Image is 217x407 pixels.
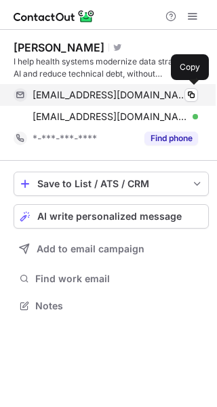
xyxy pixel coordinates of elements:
span: Notes [35,300,203,312]
div: [PERSON_NAME] [14,41,104,54]
div: Save to List / ATS / CRM [37,178,185,189]
span: AI write personalized message [37,211,182,222]
button: Notes [14,296,209,315]
span: Find work email [35,273,203,285]
div: I help health systems modernize data strategy for AI and reduce technical debt, without compromis... [14,56,209,80]
span: Add to email campaign [37,244,144,254]
button: save-profile-one-click [14,172,209,196]
span: [EMAIL_ADDRESS][DOMAIN_NAME] [33,111,188,123]
span: [EMAIL_ADDRESS][DOMAIN_NAME] [33,89,188,101]
button: Reveal Button [144,132,198,145]
button: Find work email [14,269,209,288]
button: AI write personalized message [14,204,209,229]
img: ContactOut v5.3.10 [14,8,95,24]
button: Add to email campaign [14,237,209,261]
